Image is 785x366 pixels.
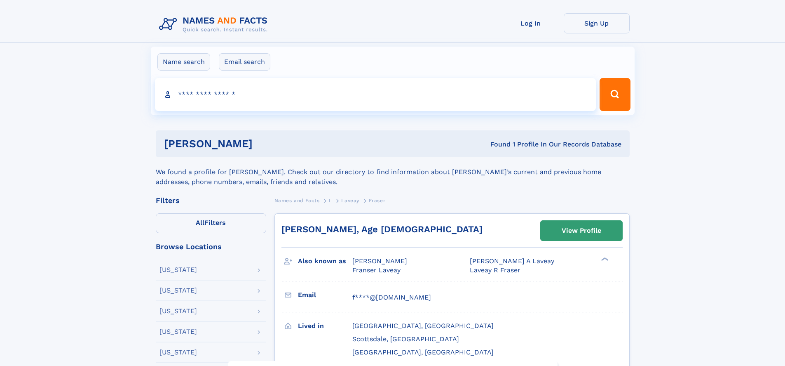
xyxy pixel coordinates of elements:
[159,308,197,314] div: [US_STATE]
[352,266,401,274] span: Franser Laveay
[352,257,407,265] span: [PERSON_NAME]
[352,322,494,330] span: [GEOGRAPHIC_DATA], [GEOGRAPHIC_DATA]
[164,139,372,149] h1: [PERSON_NAME]
[329,198,332,203] span: L
[281,224,483,234] a: [PERSON_NAME], Age [DEMOGRAPHIC_DATA]
[155,78,596,111] input: search input
[157,53,210,71] label: Name search
[329,195,332,205] a: L
[470,257,554,265] span: [PERSON_NAME] A Laveay
[274,195,320,205] a: Names and Facts
[541,221,622,241] a: View Profile
[599,257,609,262] div: ❯
[298,288,352,302] h3: Email
[564,13,630,33] a: Sign Up
[156,197,266,204] div: Filters
[159,287,197,294] div: [US_STATE]
[341,195,359,205] a: Laveay
[156,243,266,250] div: Browse Locations
[159,328,197,335] div: [US_STATE]
[352,335,459,343] span: Scottsdale, [GEOGRAPHIC_DATA]
[341,198,359,203] span: Laveay
[352,348,494,356] span: [GEOGRAPHIC_DATA], [GEOGRAPHIC_DATA]
[298,254,352,268] h3: Also known as
[196,219,204,227] span: All
[159,267,197,273] div: [US_STATE]
[600,78,630,111] button: Search Button
[369,198,386,203] span: Fraser
[498,13,564,33] a: Log In
[156,13,274,35] img: Logo Names and Facts
[470,266,520,274] span: Laveay R Fraser
[156,213,266,233] label: Filters
[219,53,270,71] label: Email search
[371,140,621,149] div: Found 1 Profile In Our Records Database
[156,157,630,187] div: We found a profile for [PERSON_NAME]. Check out our directory to find information about [PERSON_N...
[298,319,352,333] h3: Lived in
[159,349,197,356] div: [US_STATE]
[562,221,601,240] div: View Profile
